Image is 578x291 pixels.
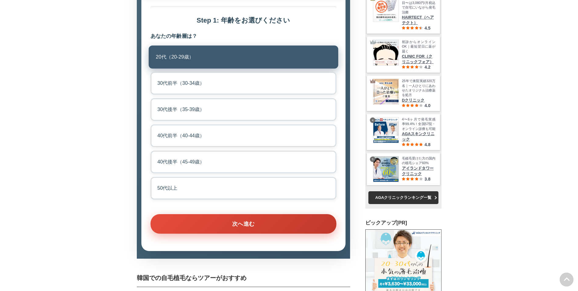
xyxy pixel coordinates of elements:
a: アイランドタワークリニック 毛植毛受けた方の国内の植毛シェア60% アイランドタワークリニック 3.8 [373,156,435,182]
a: Dクリニック 25年で来院実績320万名｜一人ひとりにあわせたオリジナル治療薬を処方 Dクリニック 4.0 [373,79,435,108]
label: 50代以上 [151,177,336,199]
span: 4.8 [424,142,430,147]
span: AGAスキンクリニック [402,131,435,142]
span: Dクリニック [402,98,435,103]
label: 20代（20-29歳） [148,46,338,69]
label: あなたの年齢層は？ [151,33,336,40]
img: AGAスキンクリニック [373,117,399,143]
span: CLINIC FOR（クリニックフォア） [402,54,435,65]
div: Step 1: 年齢をお選びください [151,16,336,25]
span: 4.2 [424,65,430,70]
button: 次へ進む [151,214,336,234]
span: 25年で来院実績320万名｜一人ひとりにあわせたオリジナル治療薬を処方 [402,79,435,98]
span: 初診からオンラインOK｜最短翌日に薬が届く [402,40,435,54]
label: 30代後半（35-39歳） [151,98,336,121]
img: クリニックフォア [373,40,399,65]
span: 3.8 [424,177,430,181]
h3: ピックアップ[PR] [365,219,441,226]
label: 30代前半（30-34歳） [151,72,336,95]
span: 4.5 [424,26,430,31]
label: 40代後半（45-49歳） [151,151,336,173]
span: 毛植毛受けた方の国内の植毛シェア60% [402,156,435,166]
span: アイランドタワークリニック [402,166,435,177]
a: AGAスキンクリニック 4〜6ヶ月で発毛実感率99.4%！全国57院・オンライン診療も可能 AGAスキンクリニック 4.8 [373,117,435,147]
a: AGAクリニックランキング一覧 [368,191,438,204]
span: 4.0 [424,103,430,108]
span: 韓国での自毛植毛ならツアーがおすすめ [137,275,246,281]
span: HAIRTECT（ヘアテクト） [402,15,435,26]
a: クリニックフォア 初診からオンラインOK｜最短翌日に薬が届く CLINIC FOR（クリニックフォア） 4.2 [373,40,435,70]
img: Dクリニック [373,79,399,104]
span: 4〜6ヶ月で発毛実感率99.4%！全国57院・オンライン診療も可能 [402,117,435,131]
img: PAGE UP [560,273,573,286]
label: 40代前半（40-44歳） [151,124,336,147]
img: アイランドタワークリニック [373,156,399,182]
